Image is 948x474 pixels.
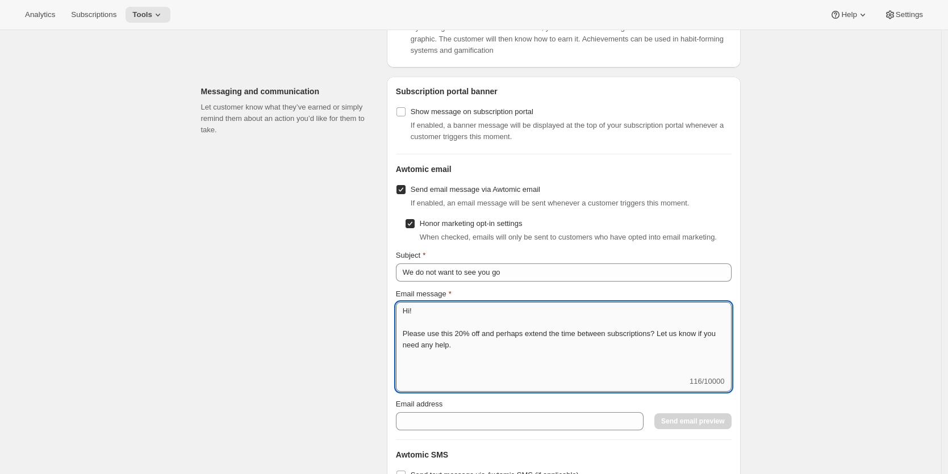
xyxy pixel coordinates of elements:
span: If enabled, a banner message will be displayed at the top of your subscription portal whenever a ... [411,121,724,141]
span: Analytics [25,10,55,19]
input: Enter email subject here [396,263,732,282]
span: If enabled, an email message will be sent whenever a customer triggers this moment. [411,199,690,207]
span: Settings [896,10,923,19]
span: By making this moment an achievement, you can define non-tangible rewards and an associated graph... [411,23,726,54]
span: Help [841,10,857,19]
span: Honor marketing opt-in settings [420,219,523,228]
button: Tools [126,7,170,23]
span: Send email message via Awtomic email [411,185,540,194]
span: When checked, emails will only be sent to customers who have opted into email marketing. [420,233,717,241]
span: Subscriptions [71,10,116,19]
button: Settings [878,7,930,23]
textarea: Hi! Please use this 20% off and perhaps extend the time between subscriptions? Let us know if you... [396,302,732,376]
button: Help [823,7,875,23]
span: Tools [132,10,152,19]
span: Subject [396,251,420,259]
h2: Awtomic SMS [396,449,732,460]
span: Email message [396,290,446,298]
span: Email address [396,400,442,408]
h2: Messaging and communication [201,86,369,97]
span: Show message on subscription portal [411,107,533,116]
button: Analytics [18,7,62,23]
button: Subscriptions [64,7,123,23]
p: Let customer know what they’ve earned or simply remind them about an action you’d like for them t... [201,102,369,136]
h2: Awtomic email [396,163,732,175]
h2: Subscription portal banner [396,86,732,97]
